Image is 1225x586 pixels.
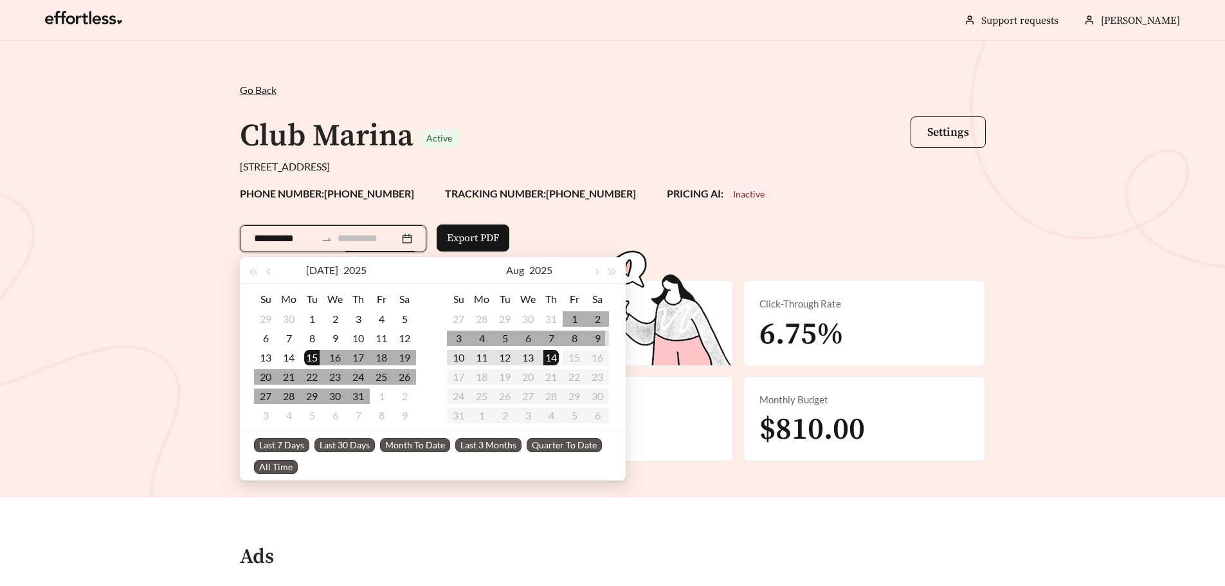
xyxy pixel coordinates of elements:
span: Go Back [240,84,277,96]
td: 2025-07-22 [300,367,323,387]
th: Sa [393,289,416,309]
td: 2025-07-05 [393,309,416,329]
td: 2025-08-09 [586,329,609,348]
div: 5 [304,408,320,423]
span: All Time [254,460,298,474]
div: 9 [590,331,605,346]
div: 20 [258,369,273,385]
td: 2025-07-03 [347,309,370,329]
div: 1 [304,311,320,327]
div: 4 [281,408,296,423]
div: 3 [258,408,273,423]
td: 2025-08-12 [493,348,516,367]
div: 11 [374,331,389,346]
td: 2025-08-05 [300,406,323,425]
div: [STREET_ADDRESS] [240,159,986,174]
td: 2025-07-31 [540,309,563,329]
div: 29 [304,389,320,404]
div: 2 [590,311,605,327]
td: 2025-07-10 [347,329,370,348]
th: Su [254,289,277,309]
th: Fr [563,289,586,309]
td: 2025-08-14 [540,348,563,367]
div: 28 [281,389,296,404]
td: 2025-07-17 [347,348,370,367]
td: 2025-07-14 [277,348,300,367]
td: 2025-07-18 [370,348,393,367]
div: 13 [520,350,536,365]
a: Support requests [981,14,1058,27]
td: 2025-07-09 [323,329,347,348]
span: Month To Date [380,438,450,452]
span: Settings [927,125,969,140]
td: 2025-08-13 [516,348,540,367]
div: 9 [327,331,343,346]
div: 10 [350,331,366,346]
div: 30 [520,311,536,327]
div: 27 [451,311,466,327]
td: 2025-08-01 [563,309,586,329]
td: 2025-07-07 [277,329,300,348]
div: 25 [374,369,389,385]
td: 2025-08-04 [470,329,493,348]
td: 2025-07-16 [323,348,347,367]
div: 7 [281,331,296,346]
td: 2025-08-11 [470,348,493,367]
td: 2025-07-24 [347,367,370,387]
div: 27 [258,389,273,404]
span: Quarter To Date [527,438,602,452]
td: 2025-07-20 [254,367,277,387]
td: 2025-07-12 [393,329,416,348]
td: 2025-08-02 [586,309,609,329]
td: 2025-08-07 [540,329,563,348]
div: 7 [543,331,559,346]
div: 6 [520,331,536,346]
div: 31 [543,311,559,327]
th: Th [540,289,563,309]
div: 29 [497,311,513,327]
div: 13 [258,350,273,365]
button: Export PDF [437,224,509,252]
span: Last 30 Days [314,438,375,452]
div: 26 [397,369,412,385]
td: 2025-07-19 [393,348,416,367]
td: 2025-07-06 [254,329,277,348]
div: 17 [350,350,366,365]
div: 5 [397,311,412,327]
td: 2025-08-10 [447,348,470,367]
td: 2025-08-03 [447,329,470,348]
div: 21 [281,369,296,385]
span: 6.75% [759,315,844,354]
h4: Ads [240,546,274,569]
strong: PHONE NUMBER: [PHONE_NUMBER] [240,187,414,199]
button: Aug [506,257,524,283]
td: 2025-07-21 [277,367,300,387]
div: 16 [327,350,343,365]
button: Settings [911,116,986,148]
td: 2025-07-31 [347,387,370,406]
div: 11 [474,350,489,365]
div: 30 [281,311,296,327]
div: 12 [397,331,412,346]
td: 2025-07-30 [516,309,540,329]
div: 3 [350,311,366,327]
td: 2025-08-08 [370,406,393,425]
div: 8 [304,331,320,346]
div: 19 [397,350,412,365]
th: Mo [470,289,493,309]
span: Last 3 Months [455,438,522,452]
div: 30 [327,389,343,404]
div: 14 [543,350,559,365]
td: 2025-07-30 [323,387,347,406]
div: 5 [497,331,513,346]
div: 31 [350,389,366,404]
div: 23 [327,369,343,385]
div: 3 [451,331,466,346]
strong: PRICING AI: [667,187,772,199]
span: [PERSON_NAME] [1101,14,1180,27]
td: 2025-07-01 [300,309,323,329]
div: 4 [474,331,489,346]
th: Sa [586,289,609,309]
div: 18 [374,350,389,365]
td: 2025-08-03 [254,406,277,425]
